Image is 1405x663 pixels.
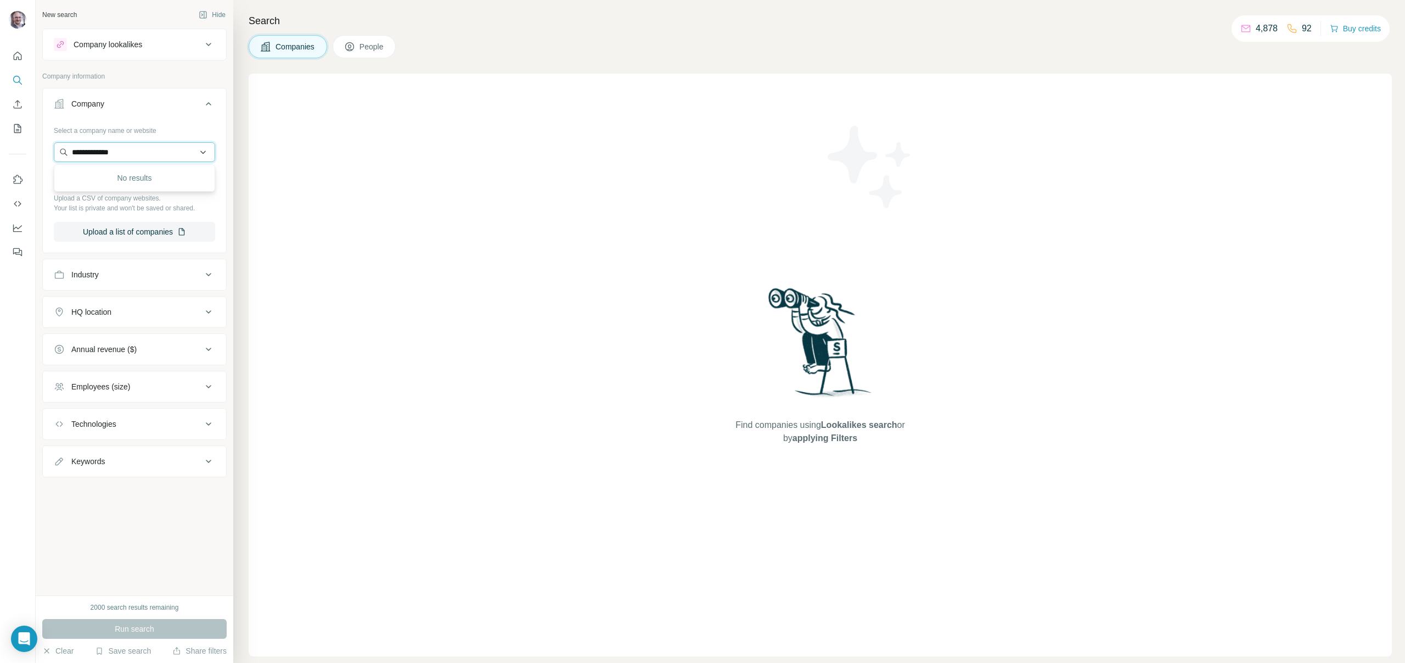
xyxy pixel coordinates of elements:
[9,242,26,262] button: Feedback
[9,94,26,114] button: Enrich CSV
[9,46,26,66] button: Quick start
[1256,22,1278,35] p: 4,878
[9,70,26,90] button: Search
[43,411,226,437] button: Technologies
[42,10,77,20] div: New search
[1302,22,1312,35] p: 92
[42,645,74,656] button: Clear
[43,91,226,121] button: Company
[71,307,111,317] div: HQ location
[172,645,227,656] button: Share filters
[9,119,26,138] button: My lists
[71,381,130,392] div: Employees (size)
[43,299,226,325] button: HQ location
[191,7,233,23] button: Hide
[9,11,26,29] img: Avatar
[54,203,215,213] p: Your list is private and won't be saved or shared.
[9,194,26,214] button: Use Surfe API
[43,374,226,400] button: Employees (size)
[732,419,908,445] span: Find companies using or by
[71,344,137,355] div: Annual revenue ($)
[821,420,897,430] span: Lookalikes search
[9,170,26,190] button: Use Surfe on LinkedIn
[71,98,104,109] div: Company
[276,41,316,52] span: Companies
[91,603,179,612] div: 2000 search results remaining
[43,448,226,475] button: Keywords
[54,222,215,242] button: Upload a list of companies
[43,336,226,363] button: Annual revenue ($)
[54,193,215,203] p: Upload a CSV of company websites.
[54,121,215,136] div: Select a company name or website
[43,261,226,288] button: Industry
[71,419,116,430] div: Technologies
[249,13,1392,29] h4: Search
[71,456,105,467] div: Keywords
[71,269,99,280] div: Industry
[820,118,919,216] img: Surfe Illustration - Stars
[43,31,226,58] button: Company lookalikes
[95,645,151,656] button: Save search
[359,41,385,52] span: People
[1330,21,1381,36] button: Buy credits
[42,71,227,81] p: Company information
[793,433,857,443] span: applying Filters
[11,626,37,652] div: Open Intercom Messenger
[9,218,26,238] button: Dashboard
[57,167,212,189] div: No results
[763,285,878,408] img: Surfe Illustration - Woman searching with binoculars
[74,39,142,50] div: Company lookalikes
